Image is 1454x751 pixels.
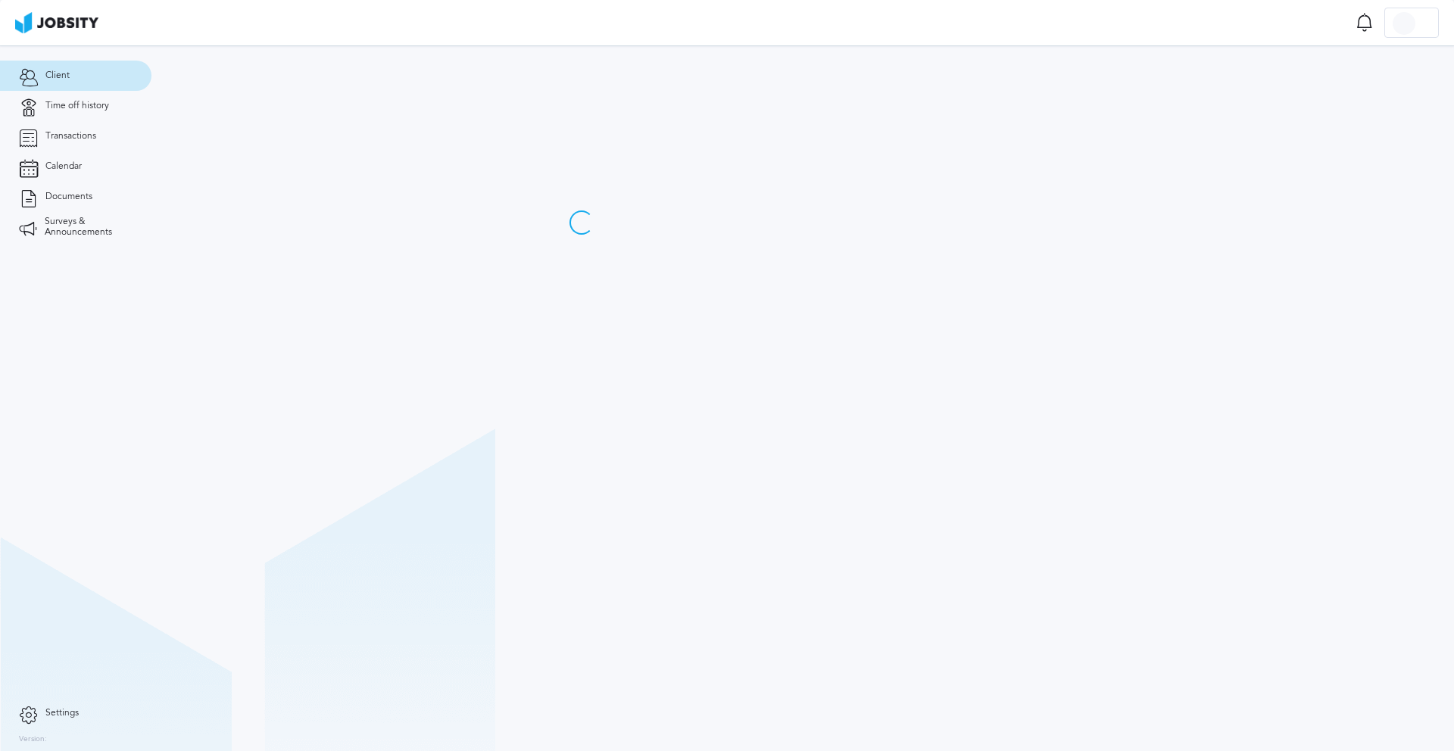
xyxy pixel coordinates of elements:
label: Version: [19,735,47,744]
span: Transactions [45,131,96,142]
span: Time off history [45,101,109,111]
span: Documents [45,192,92,202]
span: Calendar [45,161,82,172]
span: Settings [45,708,79,718]
span: Client [45,70,70,81]
img: ab4bad089aa723f57921c736e9817d99.png [15,12,98,33]
span: Surveys & Announcements [45,217,133,238]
